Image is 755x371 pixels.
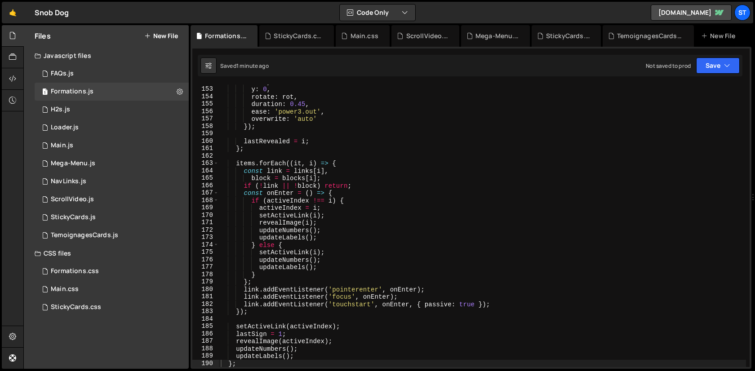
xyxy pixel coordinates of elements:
div: 188 [192,345,219,353]
div: StickyCards.css [51,303,101,311]
div: 16673/45493.js [35,83,189,101]
div: 176 [192,256,219,264]
div: 156 [192,108,219,115]
div: 16673/45490.js [35,101,189,119]
div: FAQs.js [51,70,74,78]
h2: Files [35,31,51,41]
a: [DOMAIN_NAME] [651,4,732,21]
div: Formations.js [51,88,93,96]
div: 153 [192,85,219,93]
div: Javascript files [24,47,189,65]
div: 173 [192,234,219,241]
div: 186 [192,330,219,338]
div: 168 [192,197,219,204]
div: Mega-Menu.js [51,159,95,168]
button: Save [696,57,740,74]
div: Formations.js [205,31,247,40]
div: New File [701,31,739,40]
div: CSS files [24,244,189,262]
div: 16673/45801.js [35,119,189,137]
div: Formations.css [51,267,99,275]
div: 157 [192,115,219,123]
div: Main.css [351,31,378,40]
span: 1 [42,89,48,96]
div: 167 [192,189,219,197]
div: 16673/45831.js [35,208,189,226]
div: 179 [192,278,219,286]
div: ScrollVideo.js [406,31,449,40]
div: 154 [192,93,219,101]
div: 189 [192,352,219,360]
div: 155 [192,100,219,108]
div: NavLinks.js [51,177,86,185]
div: StickyCards.css [274,31,323,40]
div: 166 [192,182,219,190]
div: 164 [192,167,219,175]
div: 177 [192,263,219,271]
div: Main.css [51,285,79,293]
div: 16673/45803.js [35,65,189,83]
div: 1 minute ago [236,62,269,70]
div: 171 [192,219,219,226]
div: 163 [192,159,219,167]
div: StickyCards.js [51,213,96,221]
div: 16673/45522.js [35,172,189,190]
div: ScrollVideo.js [51,195,94,203]
a: 🤙 [2,2,24,23]
button: New File [144,32,178,40]
div: StickyCards.js [546,31,590,40]
div: 183 [192,308,219,315]
div: 187 [192,337,219,345]
div: 185 [192,322,219,330]
div: 180 [192,286,219,293]
div: Mega-Menu.js [475,31,519,40]
div: 16673/45804.js [35,155,189,172]
div: 182 [192,300,219,308]
div: 169 [192,204,219,212]
div: Main.js [51,141,73,150]
button: Code Only [340,4,415,21]
div: 16673/45844.js [35,190,189,208]
div: Loader.js [51,124,79,132]
div: 159 [192,130,219,137]
div: TemoignagesCards.js [51,231,118,239]
div: 190 [192,360,219,367]
div: 158 [192,123,219,130]
div: 161 [192,145,219,152]
div: Saved [220,62,269,70]
div: 178 [192,271,219,278]
div: 181 [192,293,219,300]
div: 184 [192,315,219,323]
div: Snob Dog [35,7,69,18]
div: Not saved to prod [646,62,691,70]
div: 16673/45832.css [35,298,189,316]
div: 16673/45489.js [35,137,189,155]
div: 175 [192,248,219,256]
div: 174 [192,241,219,249]
div: H2s.js [51,106,70,114]
div: 162 [192,152,219,160]
div: 172 [192,226,219,234]
div: 16673/45899.js [35,226,189,244]
div: 160 [192,137,219,145]
div: 16673/45495.css [35,262,189,280]
div: TemoignagesCards.js [617,31,683,40]
div: 165 [192,174,219,182]
a: St [734,4,751,21]
div: 16673/45521.css [35,280,189,298]
div: 170 [192,212,219,219]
